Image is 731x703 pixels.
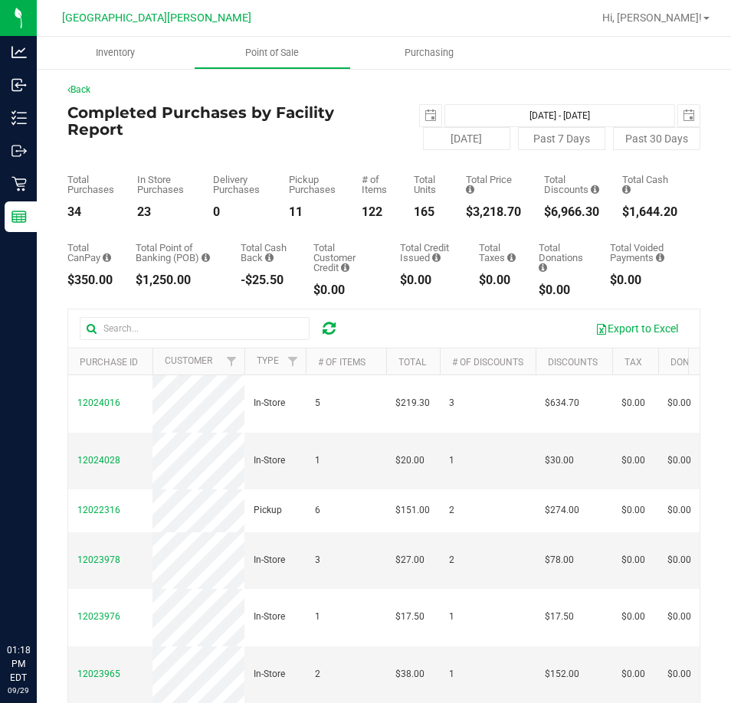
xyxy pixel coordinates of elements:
[622,206,677,218] div: $1,644.20
[67,274,113,286] div: $350.00
[11,209,27,224] inline-svg: Reports
[67,243,113,263] div: Total CanPay
[398,357,426,368] a: Total
[621,667,645,682] span: $0.00
[670,357,716,368] a: Donation
[667,453,691,468] span: $0.00
[137,175,190,195] div: In Store Purchases
[545,553,574,567] span: $78.00
[384,46,474,60] span: Purchasing
[545,503,579,518] span: $274.00
[11,77,27,93] inline-svg: Inbound
[318,357,365,368] a: # of Items
[539,284,587,296] div: $0.00
[466,206,521,218] div: $3,218.70
[315,396,320,410] span: 5
[202,253,210,263] i: Sum of the successful, non-voided point-of-banking payment transactions, both via payment termina...
[254,453,285,468] span: In-Store
[621,610,645,624] span: $0.00
[466,175,521,195] div: Total Price
[395,667,425,682] span: $38.00
[313,243,377,273] div: Total Customer Credit
[77,554,120,565] span: 12023978
[213,206,266,218] div: 0
[37,37,194,69] a: Inventory
[165,355,212,366] a: Customer
[545,453,574,468] span: $30.00
[11,44,27,60] inline-svg: Analytics
[254,503,282,518] span: Pickup
[539,243,587,273] div: Total Donations
[136,243,218,263] div: Total Point of Banking (POB)
[667,667,691,682] span: $0.00
[11,110,27,126] inline-svg: Inventory
[423,127,510,150] button: [DATE]
[67,104,384,138] h4: Completed Purchases by Facility Report
[75,46,156,60] span: Inventory
[667,503,691,518] span: $0.00
[452,357,523,368] a: # of Discounts
[254,667,285,682] span: In-Store
[621,396,645,410] span: $0.00
[395,503,430,518] span: $151.00
[77,669,120,679] span: 12023965
[315,610,320,624] span: 1
[545,667,579,682] span: $152.00
[622,175,677,195] div: Total Cash
[507,253,516,263] i: Sum of the total taxes for all purchases in the date range.
[77,505,120,515] span: 12022316
[585,316,688,342] button: Export to Excel
[479,274,516,286] div: $0.00
[518,127,605,150] button: Past 7 Days
[362,175,391,195] div: # of Items
[315,453,320,468] span: 1
[621,503,645,518] span: $0.00
[11,176,27,191] inline-svg: Retail
[257,355,279,366] a: Type
[449,553,454,567] span: 2
[449,453,454,468] span: 1
[610,243,677,263] div: Total Voided Payments
[548,357,598,368] a: Discounts
[420,105,441,126] span: select
[414,206,443,218] div: 165
[545,396,579,410] span: $634.70
[544,175,599,195] div: Total Discounts
[315,503,320,518] span: 6
[602,11,702,24] span: Hi, [PERSON_NAME]!
[194,37,351,69] a: Point of Sale
[351,37,508,69] a: Purchasing
[449,610,454,624] span: 1
[67,206,114,218] div: 34
[62,11,251,25] span: [GEOGRAPHIC_DATA][PERSON_NAME]
[432,253,441,263] i: Sum of all account credit issued for all refunds from returned purchases in the date range.
[241,274,290,286] div: -$25.50
[449,396,454,410] span: 3
[449,667,454,682] span: 1
[80,357,138,368] a: Purchase ID
[613,127,700,150] button: Past 30 Days
[395,453,425,468] span: $20.00
[136,274,218,286] div: $1,250.00
[313,284,377,296] div: $0.00
[591,185,599,195] i: Sum of the discount values applied to the all purchases in the date range.
[667,396,691,410] span: $0.00
[621,553,645,567] span: $0.00
[103,253,111,263] i: Sum of the successful, non-voided CanPay payment transactions for all purchases in the date range.
[400,243,456,263] div: Total Credit Issued
[395,396,430,410] span: $219.30
[77,455,120,466] span: 12024028
[544,206,599,218] div: $6,966.30
[400,274,456,286] div: $0.00
[466,185,474,195] i: Sum of the total prices of all purchases in the date range.
[241,243,290,263] div: Total Cash Back
[265,253,274,263] i: Sum of the cash-back amounts from rounded-up electronic payments for all purchases in the date ra...
[219,348,244,374] a: Filter
[15,580,61,626] iframe: Resource center
[678,105,700,126] span: select
[11,143,27,159] inline-svg: Outbound
[341,263,349,273] i: Sum of the successful, non-voided payments using account credit for all purchases in the date range.
[656,253,664,263] i: Sum of all voided payment transaction amounts, excluding tips and transaction fees, for all purch...
[624,357,642,368] a: Tax
[289,175,339,195] div: Pickup Purchases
